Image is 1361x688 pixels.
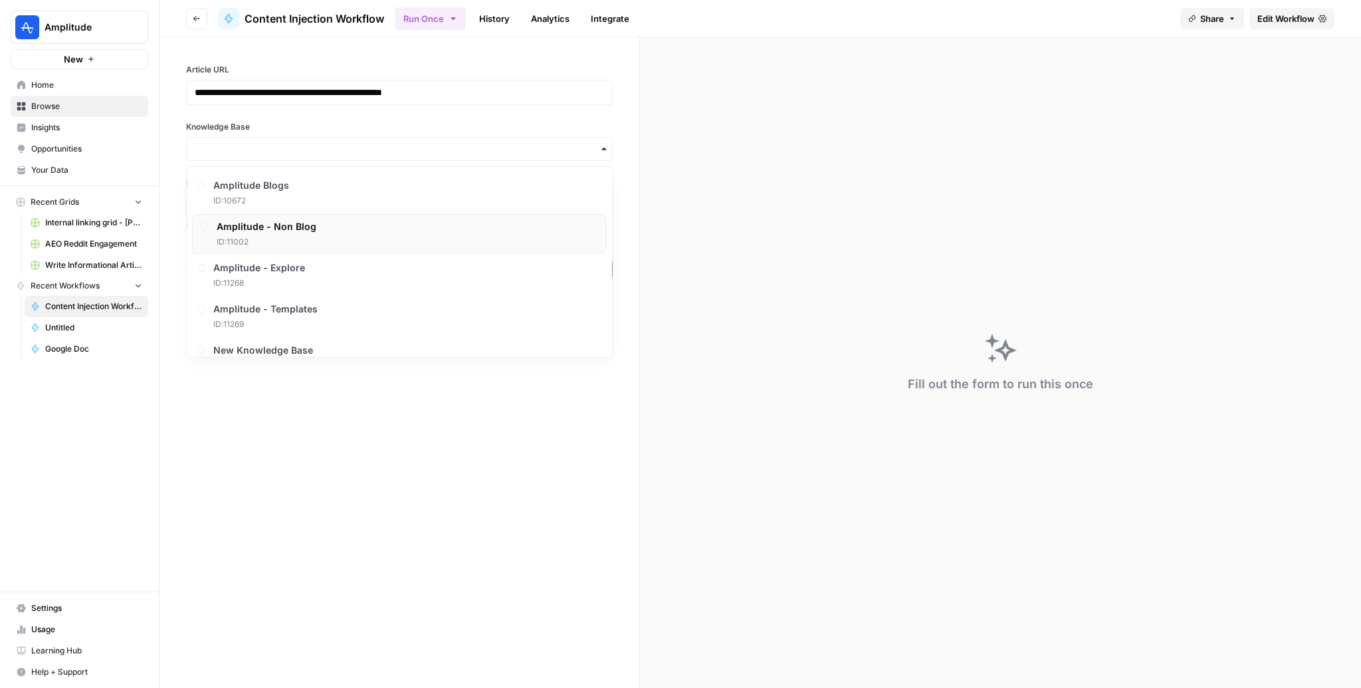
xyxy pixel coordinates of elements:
span: Insights [31,122,142,134]
span: Recent Grids [31,196,79,208]
a: Opportunities [11,138,148,160]
a: Write Informational Article [25,255,148,276]
a: Learning Hub [11,640,148,661]
span: Edit Workflow [1257,12,1314,25]
div: Fill out the form to run this once [908,375,1093,394]
a: Google Doc [25,338,148,360]
a: Content Injection Workflow [218,8,384,29]
span: Untitled [45,322,142,334]
a: Analytics [523,8,577,29]
button: New [11,49,148,69]
button: Share [1180,8,1244,29]
a: Settings [11,598,148,619]
a: Usage [11,619,148,640]
a: History [471,8,518,29]
a: Edit Workflow [1249,8,1334,29]
span: Recent Workflows [31,280,100,292]
a: Internal linking grid - [PERSON_NAME] [25,212,148,233]
span: AEO Reddit Engagement [45,238,142,250]
button: Workspace: Amplitude [11,11,148,44]
img: Amplitude Logo [15,15,39,39]
span: New Knowledge Base [213,344,313,357]
span: Learning Hub [31,645,142,657]
a: Content Injection Workflow [25,296,148,317]
span: ID: 11002 [217,236,316,248]
a: Browse [11,96,148,117]
a: Integrate [583,8,637,29]
span: ID: 11268 [213,277,305,289]
span: Usage [31,624,142,635]
span: Amplitude - Explore [213,261,305,275]
a: Home [11,74,148,96]
span: Write Informational Article [45,259,142,271]
span: Amplitude [45,21,125,34]
span: Your Data [31,164,142,176]
span: Content Injection Workflow [245,11,384,27]
span: Amplitude - Non Blog [217,220,316,233]
span: Content Injection Workflow [45,300,142,312]
button: Help + Support [11,661,148,683]
span: Help + Support [31,666,142,678]
span: Settings [31,602,142,614]
span: Internal linking grid - [PERSON_NAME] [45,217,142,229]
a: Insights [11,117,148,138]
span: Browse [31,100,142,112]
span: ID: 11269 [213,318,318,330]
span: Amplitude Blogs [213,179,289,192]
span: ID: 10672 [213,195,289,207]
a: AEO Reddit Engagement [25,233,148,255]
span: Share [1200,12,1224,25]
span: Google Doc [45,343,142,355]
span: Home [31,79,142,91]
label: Knowledge Base [186,121,613,133]
button: Run Once [395,7,466,30]
label: Article URL [186,64,613,76]
button: Recent Workflows [11,276,148,296]
span: Amplitude - Templates [213,302,318,316]
a: Untitled [25,317,148,338]
span: Opportunities [31,143,142,155]
a: Your Data [11,160,148,181]
span: New [64,53,83,66]
button: Recent Grids [11,192,148,212]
